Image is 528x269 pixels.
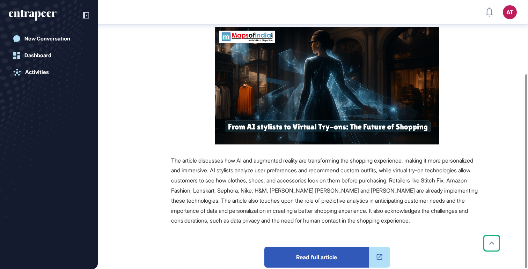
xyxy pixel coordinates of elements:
[24,52,51,59] div: Dashboard
[215,27,439,144] img: Ai Stylists & Virtual Try-Ons: Future Of Shopping
[9,32,89,46] a: New Conversation
[264,247,390,268] a: Read full article
[503,5,517,19] button: AT
[264,247,369,268] span: Read full article
[25,69,49,75] div: Activities
[171,157,478,224] span: The article discusses how AI and augmented reality are transforming the shopping experience, maki...
[24,36,70,42] div: New Conversation
[9,65,89,79] a: Activities
[9,10,57,21] div: entrapeer-logo
[9,48,89,62] a: Dashboard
